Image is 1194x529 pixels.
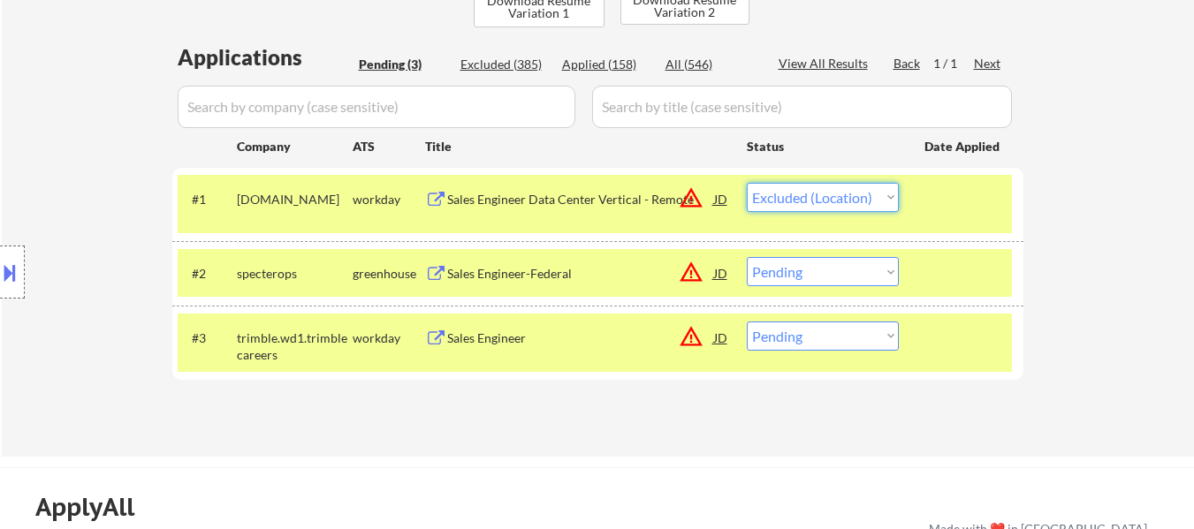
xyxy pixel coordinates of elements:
[974,55,1002,72] div: Next
[353,191,425,208] div: workday
[35,492,155,522] div: ApplyAll
[679,260,703,284] button: warning_amber
[747,130,899,162] div: Status
[679,185,703,210] button: warning_amber
[712,183,730,215] div: JD
[592,86,1012,128] input: Search by title (case sensitive)
[447,329,714,347] div: Sales Engineer
[665,56,754,73] div: All (546)
[447,265,714,283] div: Sales Engineer-Federal
[779,55,873,72] div: View All Results
[425,138,730,155] div: Title
[359,56,447,73] div: Pending (3)
[933,55,974,72] div: 1 / 1
[894,55,922,72] div: Back
[353,138,425,155] div: ATS
[353,329,425,347] div: workday
[447,191,714,208] div: Sales Engineer Data Center Vertical - Remote
[562,56,650,73] div: Applied (158)
[712,257,730,289] div: JD
[178,86,575,128] input: Search by company (case sensitive)
[460,56,549,73] div: Excluded (385)
[924,138,1002,155] div: Date Applied
[712,321,730,353] div: JD
[178,47,353,68] div: Applications
[679,324,703,349] button: warning_amber
[353,265,425,283] div: greenhouse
